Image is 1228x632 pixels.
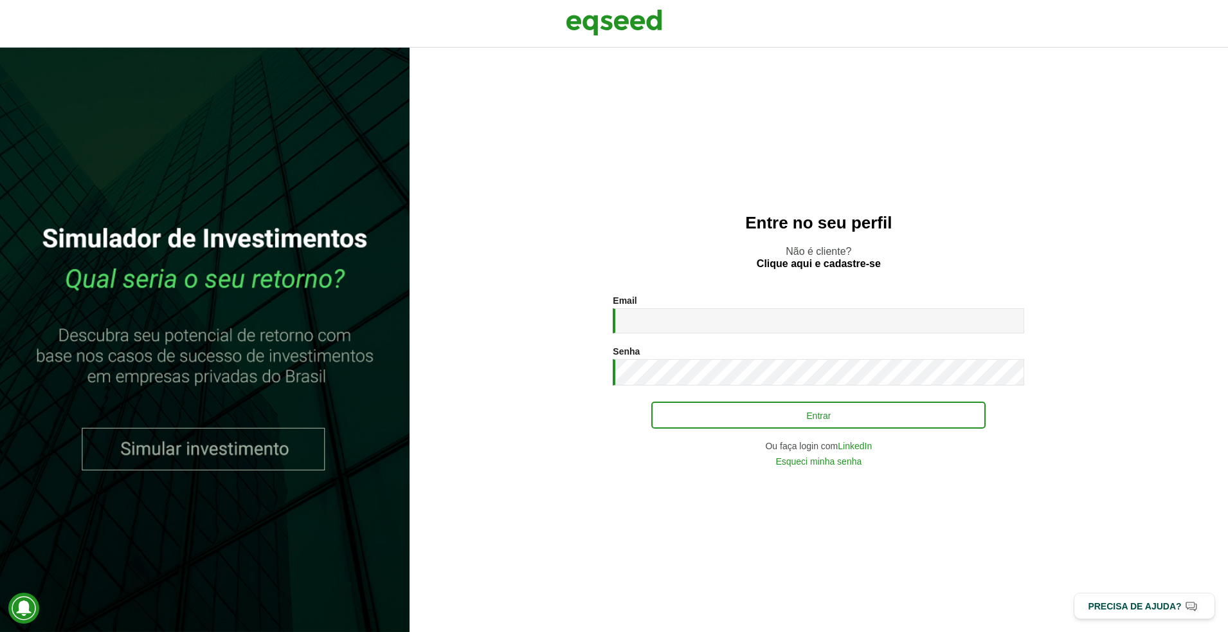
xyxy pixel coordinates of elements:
a: Clique aqui e cadastre-se [757,259,881,269]
a: Esqueci minha senha [775,457,862,466]
label: Email [613,296,637,305]
img: EqSeed Logo [566,6,662,39]
a: LinkedIn [838,441,872,451]
div: Ou faça login com [613,441,1024,451]
label: Senha [613,347,640,356]
h2: Entre no seu perfil [435,214,1202,232]
button: Entrar [651,402,986,429]
p: Não é cliente? [435,245,1202,270]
